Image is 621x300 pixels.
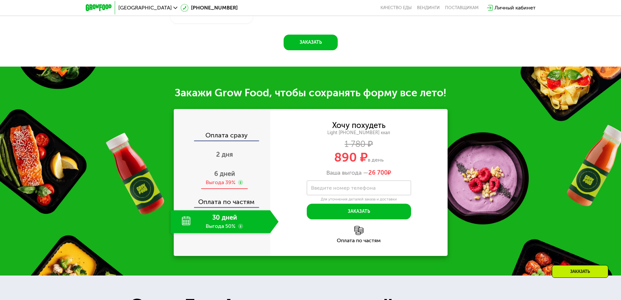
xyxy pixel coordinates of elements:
div: Оплата по частям [270,238,448,243]
div: Заказать [552,265,608,278]
label: Введите номер телефона [311,186,376,190]
a: Вендинги [417,5,440,10]
span: [GEOGRAPHIC_DATA] [118,5,172,10]
a: Качество еды [380,5,412,10]
img: l6xcnZfty9opOoJh.png [354,226,363,235]
a: [PHONE_NUMBER] [181,4,238,12]
div: Ваша выгода — [270,169,448,177]
button: Заказать [307,204,411,219]
span: 6 дней [214,170,235,178]
div: 1 780 ₽ [270,141,448,148]
div: Оплата по частям [174,192,270,207]
div: Личный кабинет [495,4,536,12]
div: Для уточнения деталей заказа и доставки [307,197,411,202]
div: Выгода 39% [206,179,235,186]
div: Хочу похудеть [332,122,386,129]
span: 2 дня [216,150,233,158]
span: в день [368,157,384,163]
span: 890 ₽ [334,150,368,165]
span: ₽ [368,169,391,177]
div: Light [PHONE_NUMBER] ккал [270,130,448,136]
div: Оплата сразу [174,132,270,140]
button: Заказать [284,35,338,50]
div: поставщикам [445,5,479,10]
span: 26 700 [368,169,388,176]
